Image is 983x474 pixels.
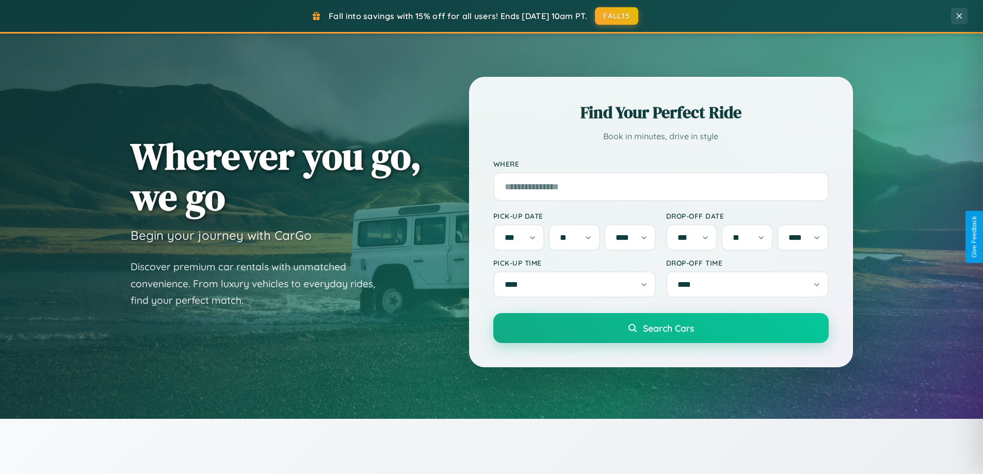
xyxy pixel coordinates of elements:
span: Search Cars [643,322,694,334]
div: Give Feedback [971,216,978,258]
label: Drop-off Date [666,211,829,220]
h3: Begin your journey with CarGo [131,227,312,243]
label: Drop-off Time [666,258,829,267]
button: Search Cars [493,313,829,343]
label: Pick-up Date [493,211,656,220]
label: Pick-up Time [493,258,656,267]
label: Where [493,159,829,168]
h1: Wherever you go, we go [131,136,422,217]
h2: Find Your Perfect Ride [493,101,829,124]
button: FALL15 [595,7,638,25]
span: Fall into savings with 15% off for all users! Ends [DATE] 10am PT. [329,11,587,21]
p: Book in minutes, drive in style [493,129,829,144]
p: Discover premium car rentals with unmatched convenience. From luxury vehicles to everyday rides, ... [131,258,389,309]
